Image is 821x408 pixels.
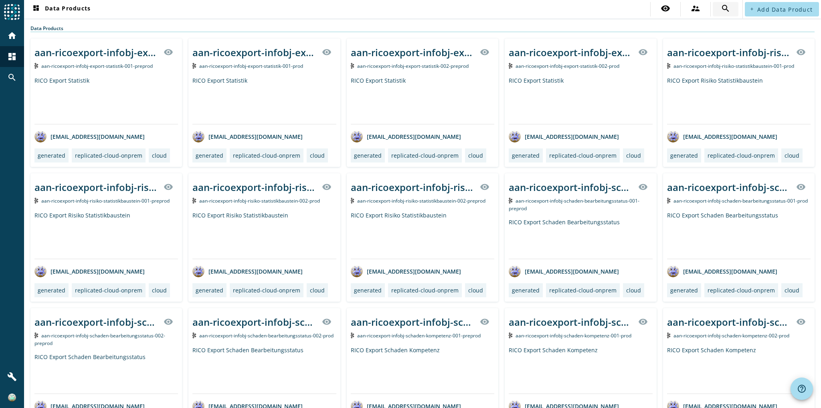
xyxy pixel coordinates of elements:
[233,286,300,294] div: replicated-cloud-onprem
[34,315,159,329] div: aan-ricoexport-infobj-schaden-bearbeitungsstatus-002-_stage_
[468,286,483,294] div: cloud
[351,265,461,277] div: [EMAIL_ADDRESS][DOMAIN_NAME]
[667,198,671,203] img: Kafka Topic: aan-ricoexport-infobj-schaden-bearbeitungsstatus-001-prod
[516,332,631,339] span: Kafka Topic: aan-ricoexport-infobj-schaden-kompetenz-001-prod
[164,182,173,192] mat-icon: visibility
[233,152,300,159] div: replicated-cloud-onprem
[351,46,475,59] div: aan-ricoexport-infobj-export-statistik-002-_stage_
[667,315,791,329] div: aan-ricoexport-infobj-schaden-kompetenz-002-_stage_
[351,63,354,69] img: Kafka Topic: aan-ricoexport-infobj-export-statistik-002-preprod
[7,31,17,41] mat-icon: home
[796,47,806,57] mat-icon: visibility
[196,286,223,294] div: generated
[667,346,811,394] div: RICO Export Schaden Kompetenz
[310,152,325,159] div: cloud
[509,77,652,124] div: RICO Export Statistik
[192,333,196,338] img: Kafka Topic: aan-ricoexport-infobj-schaden-bearbeitungsstatus-002-prod
[785,152,799,159] div: cloud
[7,372,17,382] mat-icon: build
[509,265,521,277] img: avatar
[164,317,173,327] mat-icon: visibility
[34,63,38,69] img: Kafka Topic: aan-ricoexport-infobj-export-statistik-001-preprod
[152,152,167,159] div: cloud
[667,181,791,194] div: aan-ricoexport-infobj-schaden-bearbeitungsstatus-001-_stage_
[34,46,159,59] div: aan-ricoexport-infobj-export-statistik-001-_stage_
[192,77,336,124] div: RICO Export Statistik
[75,152,142,159] div: replicated-cloud-onprem
[34,265,145,277] div: [EMAIL_ADDRESS][DOMAIN_NAME]
[673,332,789,339] span: Kafka Topic: aan-ricoexport-infobj-schaden-kompetenz-002-prod
[351,198,354,203] img: Kafka Topic: aan-ricoexport-infobj-risiko-statistikbaustein-002-preprod
[480,317,489,327] mat-icon: visibility
[626,152,641,159] div: cloud
[28,2,94,16] button: Data Products
[192,130,303,142] div: [EMAIL_ADDRESS][DOMAIN_NAME]
[351,346,494,394] div: RICO Export Schaden Kompetenz
[4,4,20,20] img: spoud-logo.svg
[691,4,700,13] mat-icon: supervisor_account
[351,211,494,259] div: RICO Export Risiko Statistikbaustein
[192,265,204,277] img: avatar
[34,198,38,203] img: Kafka Topic: aan-ricoexport-infobj-risiko-statistikbaustein-001-preprod
[34,353,178,394] div: RICO Export Schaden Bearbeitungsstatus
[509,130,521,142] img: avatar
[667,46,791,59] div: aan-ricoexport-infobj-risiko-statistikbaustein-001-_stage_
[670,152,698,159] div: generated
[351,130,461,142] div: [EMAIL_ADDRESS][DOMAIN_NAME]
[351,130,363,142] img: avatar
[357,197,485,204] span: Kafka Topic: aan-ricoexport-infobj-risiko-statistikbaustein-002-preprod
[30,25,815,32] div: Data Products
[354,152,382,159] div: generated
[667,211,811,259] div: RICO Export Schaden Bearbeitungsstatus
[199,197,320,204] span: Kafka Topic: aan-ricoexport-infobj-risiko-statistikbaustein-002-prod
[38,152,65,159] div: generated
[322,182,332,192] mat-icon: visibility
[322,47,332,57] mat-icon: visibility
[708,286,775,294] div: replicated-cloud-onprem
[509,346,652,394] div: RICO Export Schaden Kompetenz
[354,286,382,294] div: generated
[310,286,325,294] div: cloud
[509,63,512,69] img: Kafka Topic: aan-ricoexport-infobj-export-statistik-002-prod
[192,315,317,329] div: aan-ricoexport-infobj-schaden-bearbeitungsstatus-002-_stage_
[38,286,65,294] div: generated
[34,130,47,142] img: avatar
[31,4,41,14] mat-icon: dashboard
[351,315,475,329] div: aan-ricoexport-infobj-schaden-kompetenz-001-_stage_
[192,46,317,59] div: aan-ricoexport-infobj-export-statistik-001-_stage_
[750,7,754,11] mat-icon: add
[661,4,670,13] mat-icon: visibility
[34,130,145,142] div: [EMAIL_ADDRESS][DOMAIN_NAME]
[708,152,775,159] div: replicated-cloud-onprem
[509,218,652,259] div: RICO Export Schaden Bearbeitungsstatus
[667,265,679,277] img: avatar
[796,317,806,327] mat-icon: visibility
[34,211,178,259] div: RICO Export Risiko Statistikbaustein
[785,286,799,294] div: cloud
[357,332,481,339] span: Kafka Topic: aan-ricoexport-infobj-schaden-kompetenz-001-preprod
[8,394,16,402] img: c5efd522b9e2345ba31424202ff1fd10
[357,63,469,69] span: Kafka Topic: aan-ricoexport-infobj-export-statistik-002-preprod
[34,332,165,347] span: Kafka Topic: aan-ricoexport-infobj-schaden-bearbeitungsstatus-002-preprod
[638,317,648,327] mat-icon: visibility
[509,181,633,194] div: aan-ricoexport-infobj-schaden-bearbeitungsstatus-001-_stage_
[351,333,354,338] img: Kafka Topic: aan-ricoexport-infobj-schaden-kompetenz-001-preprod
[192,265,303,277] div: [EMAIL_ADDRESS][DOMAIN_NAME]
[480,47,489,57] mat-icon: visibility
[391,152,459,159] div: replicated-cloud-onprem
[509,333,512,338] img: Kafka Topic: aan-ricoexport-infobj-schaden-kompetenz-001-prod
[34,77,178,124] div: RICO Export Statistik
[667,333,671,338] img: Kafka Topic: aan-ricoexport-infobj-schaden-kompetenz-002-prod
[75,286,142,294] div: replicated-cloud-onprem
[509,197,639,212] span: Kafka Topic: aan-ricoexport-infobj-schaden-bearbeitungsstatus-001-preprod
[516,63,619,69] span: Kafka Topic: aan-ricoexport-infobj-export-statistik-002-prod
[638,182,648,192] mat-icon: visibility
[199,63,303,69] span: Kafka Topic: aan-ricoexport-infobj-export-statistik-001-prod
[34,265,47,277] img: avatar
[509,130,619,142] div: [EMAIL_ADDRESS][DOMAIN_NAME]
[152,286,167,294] div: cloud
[626,286,641,294] div: cloud
[667,130,777,142] div: [EMAIL_ADDRESS][DOMAIN_NAME]
[797,384,807,394] mat-icon: help_outline
[192,63,196,69] img: Kafka Topic: aan-ricoexport-infobj-export-statistik-001-prod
